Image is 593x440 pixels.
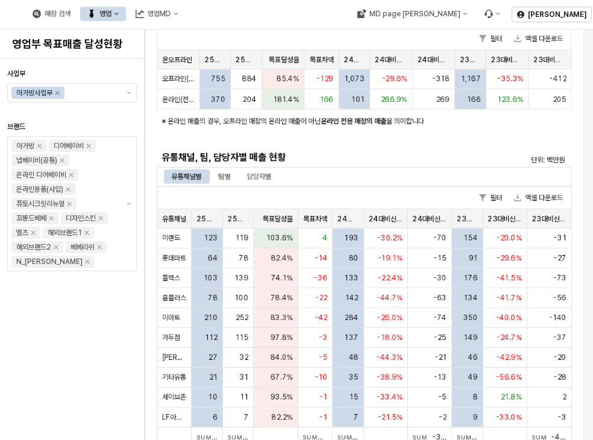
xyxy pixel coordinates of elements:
span: -42.9% [497,353,522,362]
span: 15 [350,392,359,402]
span: 83.3% [271,313,293,322]
div: 팀별 [211,169,237,184]
span: -19.1% [378,253,403,263]
span: 78.4% [271,293,293,303]
button: 제안 사항 표시 [122,137,136,271]
div: 디자인스킨 [66,212,96,224]
span: 97.8% [271,333,293,342]
div: 냅베이비(공통) [16,154,57,166]
span: 1,167 [461,74,481,84]
span: 78 [208,293,218,303]
span: 370 [211,95,225,104]
span: 10 [209,392,218,402]
span: -21 [435,353,447,362]
span: 181.4% [273,95,299,104]
span: 82.4% [271,253,293,263]
span: 35 [349,372,359,382]
span: 7 [243,412,248,422]
span: -37 [553,333,566,342]
span: 123 [204,233,218,243]
span: [PERSON_NAME] [162,353,186,362]
span: 목표차액 [303,214,327,224]
div: 영업 [80,7,126,21]
span: -42 [315,313,327,322]
div: 팀별 [218,169,230,184]
span: 24대비신장율 [375,55,407,64]
span: 8 [473,392,478,402]
span: 193 [345,233,359,243]
button: 필터 [474,31,507,46]
div: 유통채널별 [171,169,201,184]
span: 67.7% [271,372,293,382]
span: -1 [319,412,327,422]
div: Remove 엘츠 [31,230,36,235]
span: 롯데마트 [162,253,186,263]
span: -56.6% [496,372,522,382]
span: 80 [349,253,359,263]
span: 24대비신장액 [413,214,447,224]
span: 139 [234,273,248,283]
span: -2 [439,412,447,422]
h5: 유통채널, 팀, 담당자별 매출 현황 [162,151,463,163]
span: -38.9% [377,372,403,382]
span: 93.5% [271,392,293,402]
span: 154 [464,233,478,243]
span: 91 [469,253,478,263]
span: -412 [550,74,566,84]
span: -63 [433,293,447,303]
div: MD page [PERSON_NAME] [369,10,460,18]
span: 21.8% [501,392,522,402]
span: 25목표 [236,55,256,64]
div: 디어베이비 [54,140,84,152]
span: 284 [345,313,359,322]
div: 담당자별 [240,169,278,184]
span: 목표달성율 [269,55,299,64]
span: 온라인(전국) [162,95,195,104]
span: 기타유통 [162,372,186,382]
div: 해외브랜드2 [16,241,51,253]
span: 46 [468,353,478,362]
span: 755 [211,74,225,84]
span: 25실적 [196,214,217,224]
span: -14 [315,253,327,263]
span: 100 [234,293,248,303]
span: 사업부 [7,69,25,78]
div: Remove 해외브랜드2 [54,245,58,250]
span: -74 [433,313,447,322]
span: -73 [553,273,566,283]
span: 48 [349,353,359,362]
span: 103.6% [266,233,293,243]
span: 가두점 [162,333,180,342]
div: 베베리쉬 [71,241,95,253]
span: 74.1% [271,273,293,283]
div: 영업MD [128,7,186,21]
div: 엘츠 [16,227,28,239]
span: 266.9% [381,95,407,104]
span: -22.4% [378,273,403,283]
p: ※ 온라인 매출의 경우, 오프라인 매장의 온라인 매출이 아닌 을 의미합니다 [162,116,498,127]
span: 25목표 [228,214,248,224]
span: 11 [240,392,248,402]
span: 31 [239,372,248,382]
div: Remove 온라인 디어베이비 [69,172,74,177]
button: 매장 검색 [25,7,78,21]
span: -44.3% [377,353,403,362]
span: -1 [319,392,327,402]
div: 아가방사업부 [16,87,52,99]
span: 24실적 [344,55,365,64]
div: 매장 검색 [45,10,71,18]
span: 플렉스 [162,273,180,283]
span: -28 [554,372,566,382]
div: Remove 아가방사업부 [55,90,60,95]
span: 64 [208,253,218,263]
div: 온라인 디어베이비 [16,169,66,181]
span: -5 [438,392,447,402]
div: 유통채널별 [164,169,209,184]
span: -44.7% [377,293,403,303]
div: 꼬똥드베베 [16,212,46,224]
span: -30 [433,273,447,283]
span: 119 [235,233,248,243]
span: 149 [464,333,478,342]
span: -40.0% [496,313,522,322]
span: 85.4% [277,74,299,84]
